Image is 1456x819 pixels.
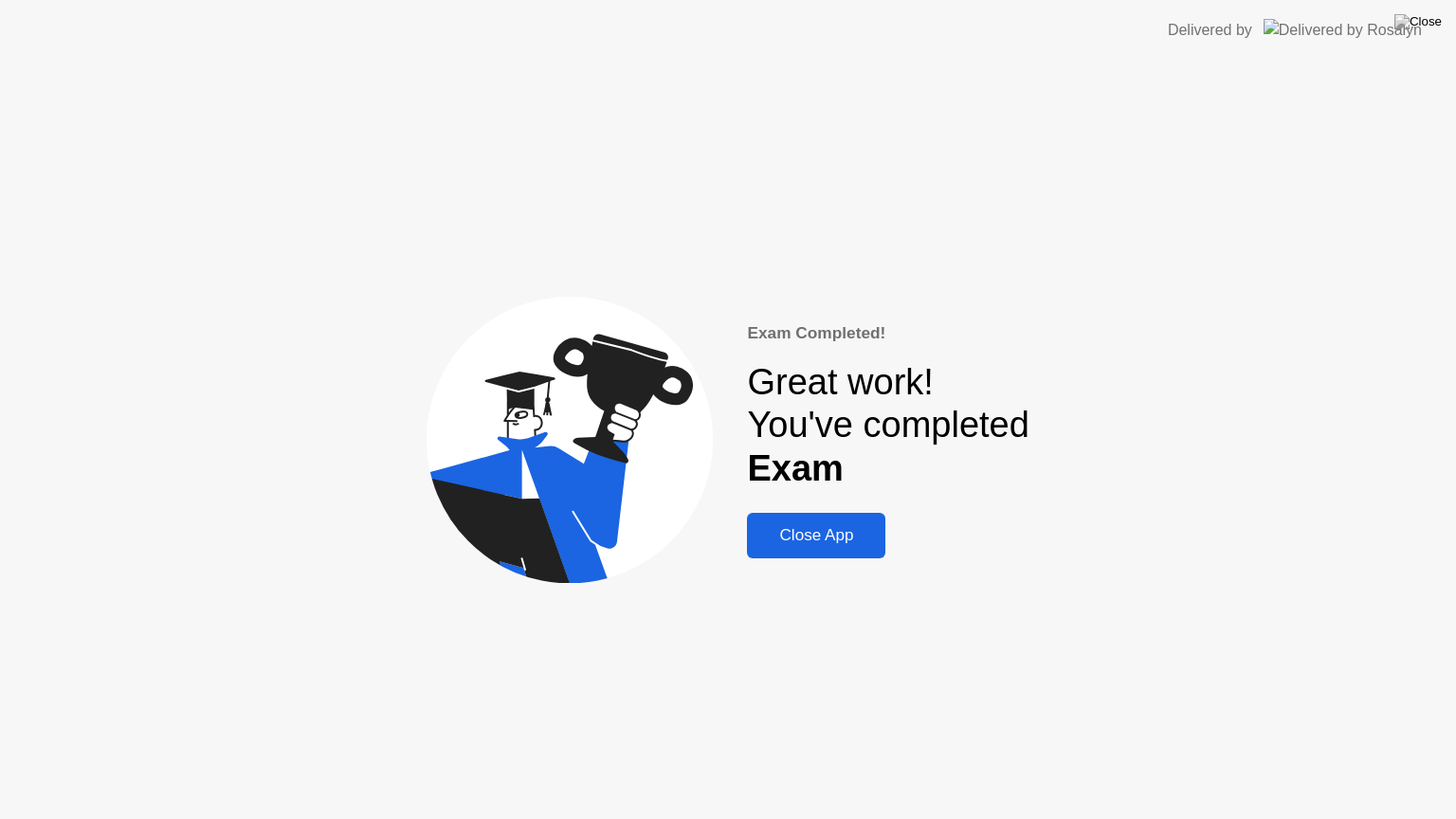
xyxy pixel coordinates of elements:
[1264,19,1422,41] img: Delivered by Rosalyn
[753,526,880,545] div: Close App
[747,361,1028,491] div: Great work! You've completed
[747,321,1028,346] div: Exam Completed!
[747,448,843,488] b: Exam
[747,513,885,558] button: Close App
[1394,14,1442,29] img: Close
[1168,19,1252,42] div: Delivered by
